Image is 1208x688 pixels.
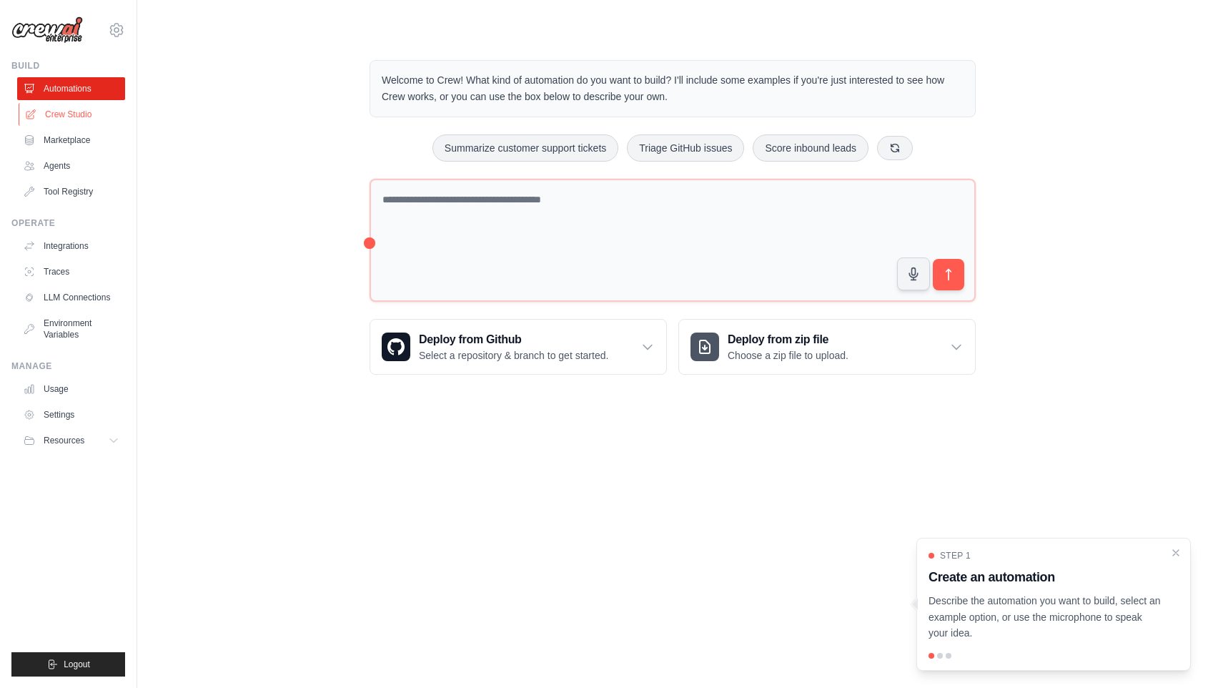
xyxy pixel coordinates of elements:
[940,550,971,561] span: Step 1
[1137,619,1208,688] div: Віджет чату
[728,331,848,348] h3: Deploy from zip file
[382,72,964,105] p: Welcome to Crew! What kind of automation do you want to build? I'll include some examples if you'...
[17,235,125,257] a: Integrations
[1137,619,1208,688] iframe: Chat Widget
[44,435,84,446] span: Resources
[11,16,83,44] img: Logo
[11,217,125,229] div: Operate
[17,77,125,100] a: Automations
[419,331,608,348] h3: Deploy from Github
[17,429,125,452] button: Resources
[17,312,125,346] a: Environment Variables
[432,134,618,162] button: Summarize customer support tickets
[929,593,1162,642] p: Describe the automation you want to build, select an example option, or use the microphone to spe...
[929,567,1162,587] h3: Create an automation
[753,134,868,162] button: Score inbound leads
[64,659,90,670] span: Logout
[627,134,744,162] button: Triage GitHub issues
[11,60,125,72] div: Build
[17,403,125,426] a: Settings
[11,360,125,372] div: Manage
[17,180,125,203] a: Tool Registry
[17,260,125,283] a: Traces
[11,652,125,677] button: Logout
[17,154,125,177] a: Agents
[17,129,125,152] a: Marketplace
[19,103,127,126] a: Crew Studio
[17,286,125,309] a: LLM Connections
[728,348,848,363] p: Choose a zip file to upload.
[17,378,125,400] a: Usage
[419,348,608,363] p: Select a repository & branch to get started.
[1170,547,1182,559] button: Close walkthrough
